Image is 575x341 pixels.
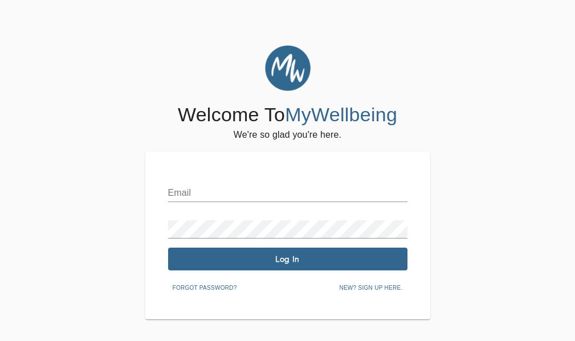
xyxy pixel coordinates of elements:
button: Log In [168,248,407,270]
span: Log In [173,254,403,265]
a: Forgot password? [168,282,242,291]
img: MyWellbeing [265,46,311,91]
button: New? Sign up here. [335,280,407,297]
span: New? Sign up here. [339,283,402,293]
span: Forgot password? [173,283,237,293]
h6: We're so glad you're here. [234,127,341,143]
button: Forgot password? [168,280,242,297]
h4: Welcome To [178,103,397,127]
span: MyWellbeing [285,104,397,125]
